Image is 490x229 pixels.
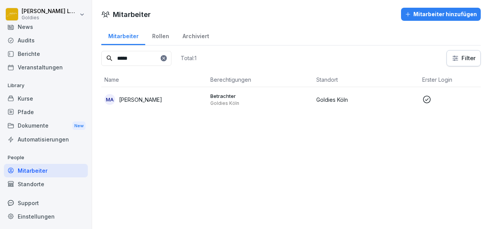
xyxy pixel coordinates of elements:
[101,72,207,87] th: Name
[210,93,310,99] p: Betrachter
[22,15,78,20] p: Goldies
[4,133,88,146] a: Automatisierungen
[176,25,216,45] a: Archiviert
[4,20,88,34] a: News
[401,8,481,21] button: Mitarbeiter hinzufügen
[4,61,88,74] a: Veranstaltungen
[4,119,88,133] div: Dokumente
[207,72,313,87] th: Berechtigungen
[104,94,115,105] div: MA
[181,54,196,62] p: Total: 1
[451,54,476,62] div: Filter
[4,105,88,119] a: Pfade
[316,96,416,104] p: Goldies Köln
[72,121,86,130] div: New
[4,119,88,133] a: DokumenteNew
[119,96,162,104] p: [PERSON_NAME]
[4,79,88,92] p: Library
[4,210,88,223] a: Einstellungen
[4,196,88,210] div: Support
[447,51,480,66] button: Filter
[4,92,88,105] a: Kurse
[405,10,477,19] div: Mitarbeiter hinzufügen
[101,25,145,45] a: Mitarbeiter
[4,152,88,164] p: People
[22,8,78,15] p: [PERSON_NAME] Loska
[4,177,88,191] a: Standorte
[145,25,176,45] a: Rollen
[4,47,88,61] a: Berichte
[113,9,151,20] h1: Mitarbeiter
[4,34,88,47] a: Audits
[313,72,419,87] th: Standort
[4,164,88,177] a: Mitarbeiter
[210,100,310,106] p: Goldies Köln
